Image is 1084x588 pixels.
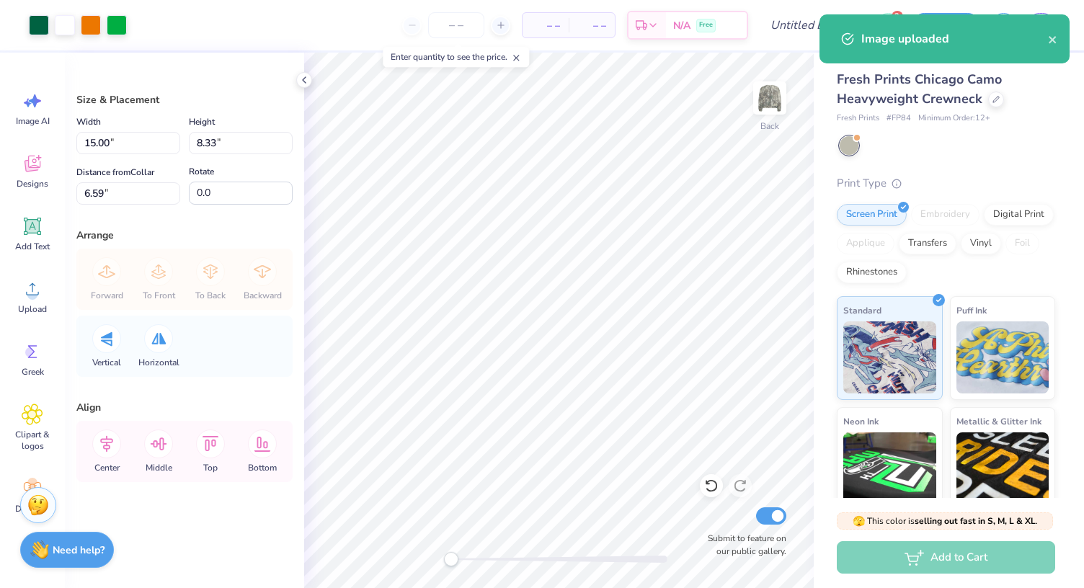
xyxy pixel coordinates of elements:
[853,514,1038,527] span: This color is .
[146,462,172,473] span: Middle
[887,112,911,125] span: # FP84
[15,503,50,514] span: Decorate
[76,92,293,107] div: Size & Placement
[428,12,484,38] input: – –
[138,357,179,368] span: Horizontal
[1048,30,1058,48] button: close
[755,84,784,112] img: Back
[956,321,1049,393] img: Puff Ink
[984,204,1054,226] div: Digital Print
[899,233,956,254] div: Transfers
[53,543,105,557] strong: Need help?
[76,164,154,181] label: Distance from Collar
[1005,233,1039,254] div: Foil
[961,233,1001,254] div: Vinyl
[956,432,1049,504] img: Metallic & Glitter Ink
[837,204,907,226] div: Screen Print
[699,20,713,30] span: Free
[383,47,529,67] div: Enter quantity to see the price.
[92,357,121,368] span: Vertical
[531,18,560,33] span: – –
[843,303,881,318] span: Standard
[17,178,48,190] span: Designs
[9,429,56,452] span: Clipart & logos
[837,175,1055,192] div: Print Type
[76,400,293,415] div: Align
[700,532,786,558] label: Submit to feature on our public gallery.
[76,113,101,130] label: Width
[189,163,214,180] label: Rotate
[843,414,879,429] span: Neon Ink
[203,462,218,473] span: Top
[22,366,44,378] span: Greek
[15,241,50,252] span: Add Text
[444,552,458,566] div: Accessibility label
[16,115,50,127] span: Image AI
[843,321,936,393] img: Standard
[911,204,979,226] div: Embroidery
[189,113,215,130] label: Height
[918,112,990,125] span: Minimum Order: 12 +
[760,120,779,133] div: Back
[956,303,987,318] span: Puff Ink
[673,18,690,33] span: N/A
[577,18,606,33] span: – –
[853,514,865,528] span: 🫣
[18,303,47,315] span: Upload
[861,30,1048,48] div: Image uploaded
[248,462,277,473] span: Bottom
[94,462,120,473] span: Center
[837,262,907,283] div: Rhinestones
[837,233,894,254] div: Applique
[837,112,879,125] span: Fresh Prints
[843,432,936,504] img: Neon Ink
[956,414,1041,429] span: Metallic & Glitter Ink
[759,11,865,40] input: Untitled Design
[76,228,293,243] div: Arrange
[915,515,1036,527] strong: selling out fast in S, M, L & XL
[892,11,903,22] span: 2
